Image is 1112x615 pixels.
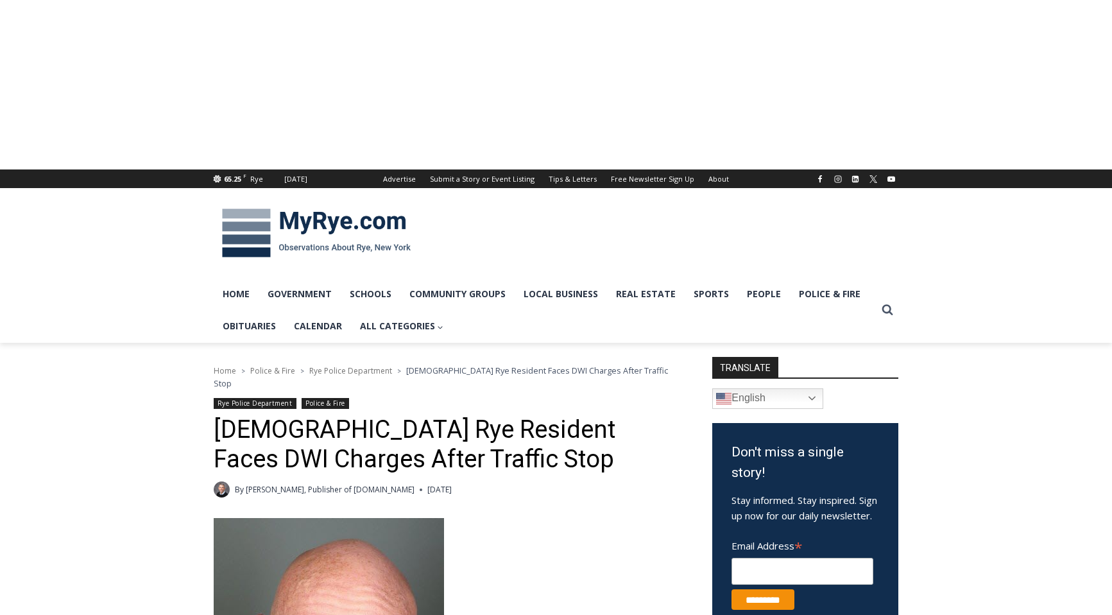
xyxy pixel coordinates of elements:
[285,310,351,342] a: Calendar
[214,364,679,390] nav: Breadcrumbs
[341,278,400,310] a: Schools
[830,171,846,187] a: Instagram
[214,310,285,342] a: Obituaries
[214,278,259,310] a: Home
[876,299,899,322] button: View Search Form
[790,278,869,310] a: Police & Fire
[259,278,341,310] a: Government
[716,391,731,406] img: en
[685,278,738,310] a: Sports
[427,483,452,496] time: [DATE]
[701,169,736,188] a: About
[866,171,881,187] a: X
[360,319,444,333] span: All Categories
[712,357,778,377] strong: TRANSLATE
[607,278,685,310] a: Real Estate
[376,169,736,188] nav: Secondary Navigation
[309,365,392,376] a: Rye Police Department
[884,171,899,187] a: YouTube
[241,367,245,376] span: >
[302,398,349,409] a: Police & Fire
[300,367,304,376] span: >
[214,398,296,409] a: Rye Police Department
[224,174,241,184] span: 65.25
[731,533,873,556] label: Email Address
[250,365,295,376] a: Police & Fire
[351,310,453,342] a: All Categories
[235,483,244,496] span: By
[738,278,790,310] a: People
[214,365,236,376] a: Home
[214,481,230,498] a: Author image
[542,169,604,188] a: Tips & Letters
[214,365,668,389] span: [DEMOGRAPHIC_DATA] Rye Resident Faces DWI Charges After Traffic Stop
[243,172,246,179] span: F
[214,200,419,266] img: MyRye.com
[423,169,542,188] a: Submit a Story or Event Listing
[812,171,828,187] a: Facebook
[376,169,423,188] a: Advertise
[246,484,415,495] a: [PERSON_NAME], Publisher of [DOMAIN_NAME]
[250,173,263,185] div: Rye
[731,442,879,483] h3: Don't miss a single story!
[397,367,401,376] span: >
[731,492,879,523] p: Stay informed. Stay inspired. Sign up now for our daily newsletter.
[284,173,307,185] div: [DATE]
[848,171,863,187] a: Linkedin
[400,278,515,310] a: Community Groups
[712,388,823,409] a: English
[515,278,607,310] a: Local Business
[604,169,701,188] a: Free Newsletter Sign Up
[214,278,876,343] nav: Primary Navigation
[214,415,679,474] h1: [DEMOGRAPHIC_DATA] Rye Resident Faces DWI Charges After Traffic Stop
